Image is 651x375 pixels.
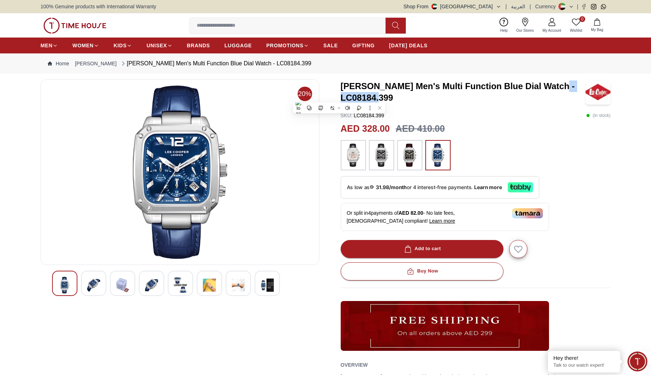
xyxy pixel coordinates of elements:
[389,42,427,49] span: [DATE] DEALS
[341,112,384,119] p: LC08184.399
[225,39,252,52] a: LUGGAGE
[120,59,311,68] div: [PERSON_NAME] Men's Multi Function Blue Dial Watch - LC08184.399
[341,113,353,118] span: SKU :
[352,42,375,49] span: GIFTING
[404,3,501,10] button: Shop From[GEOGRAPHIC_DATA]
[72,39,99,52] a: WOMEN
[41,3,156,10] span: 100% Genuine products with International Warranty
[373,144,391,167] img: ...
[399,210,423,216] span: AED 82.00
[116,277,129,293] img: Lee Cooper Men's Multi Function Silver Dial Watch - LC08184.331
[58,277,71,293] img: Lee Cooper Men's Multi Function Silver Dial Watch - LC08184.331
[225,42,252,49] span: LUGGAGE
[540,28,564,33] span: My Account
[403,245,441,253] div: Add to cart
[591,4,596,9] a: Instagram
[72,42,94,49] span: WOMEN
[512,16,538,35] a: Our Stores
[323,42,338,49] span: SALE
[187,39,210,52] a: BRANDS
[577,3,578,10] span: |
[41,53,610,74] nav: Breadcrumb
[341,359,368,370] h2: Overview
[586,79,610,105] img: Lee Cooper Men's Multi Function Blue Dial Watch - LC08184.399
[266,39,309,52] a: PROMOTIONS
[341,203,549,231] div: Or split in 4 payments of - No late fees, [DEMOGRAPHIC_DATA] compliant!
[405,267,438,275] div: Buy Now
[323,39,338,52] a: SALE
[43,18,106,34] img: ...
[627,352,647,371] div: Chat Widget
[203,277,216,293] img: Lee Cooper Men's Multi Function Silver Dial Watch - LC08184.331
[145,277,158,293] img: Lee Cooper Men's Multi Function Silver Dial Watch - LC08184.331
[431,4,437,9] img: United Arab Emirates
[341,122,390,136] h2: AED 328.00
[341,301,549,351] img: ...
[146,39,172,52] a: UNISEX
[48,60,69,67] a: Home
[535,3,559,10] div: Currency
[514,28,537,33] span: Our Stores
[146,42,167,49] span: UNISEX
[344,144,362,167] img: ...
[114,42,127,49] span: KIDS
[512,208,543,218] img: Tamara
[389,39,427,52] a: [DATE] DEALS
[553,354,615,362] div: Hey there!
[429,218,455,224] span: Learn more
[47,86,313,259] img: Lee Cooper Men's Multi Function Silver Dial Watch - LC08184.331
[187,42,210,49] span: BRANDS
[261,277,274,293] img: Lee Cooper Men's Multi Function Silver Dial Watch - LC08184.331
[41,42,52,49] span: MEN
[352,39,375,52] a: GIFTING
[401,144,419,167] img: ...
[75,60,116,67] a: [PERSON_NAME]
[496,16,512,35] a: Help
[579,16,585,22] span: 0
[429,144,447,167] img: ...
[341,240,503,258] button: Add to cart
[266,42,303,49] span: PROMOTIONS
[497,28,511,33] span: Help
[298,87,312,101] span: 20%
[114,39,132,52] a: KIDS
[506,3,507,10] span: |
[581,4,587,9] a: Facebook
[586,112,610,119] p: ( In stock )
[396,122,445,136] h3: AED 410.00
[511,3,525,10] button: العربية
[553,362,615,369] p: Talk to our watch expert!
[567,28,585,33] span: Wishlist
[341,262,503,280] button: Buy Now
[341,80,586,104] h3: [PERSON_NAME] Men's Multi Function Blue Dial Watch - LC08184.399
[566,16,587,35] a: 0Wishlist
[232,277,245,293] img: Lee Cooper Men's Multi Function Silver Dial Watch - LC08184.331
[41,39,58,52] a: MEN
[588,27,606,32] span: My Bag
[174,277,187,293] img: Lee Cooper Men's Multi Function Silver Dial Watch - LC08184.331
[587,17,608,34] button: My Bag
[87,277,100,293] img: Lee Cooper Men's Multi Function Silver Dial Watch - LC08184.331
[601,4,606,9] a: Whatsapp
[529,3,531,10] span: |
